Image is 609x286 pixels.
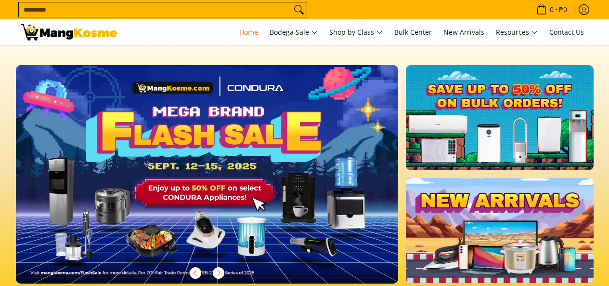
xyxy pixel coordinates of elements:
[394,27,432,37] span: Bulk Center
[324,19,388,45] a: Shop by Class
[557,6,569,13] span: ₱0
[265,19,323,45] a: Bodega Sale
[443,27,484,37] span: New Arrivals
[496,27,538,39] span: Resources
[549,27,584,37] span: Contact Us
[270,27,318,39] span: Bodega Sale
[544,19,589,45] a: Contact Us
[291,2,307,17] button: Search
[127,19,589,45] nav: Main Menu
[21,24,117,41] img: Mang Kosme: Your Home Appliances Warehouse Sale Partner!
[329,27,383,39] span: Shop by Class
[533,4,570,15] span: •
[548,6,555,13] span: 0
[185,262,206,284] button: Previous
[389,19,437,45] a: Bulk Center
[16,65,399,284] img: Desktop homepage 29339654 2507 42fb b9ff a0650d39e9ed
[208,262,229,284] button: Next
[491,19,543,45] a: Resources
[239,27,258,37] span: Home
[439,19,489,45] a: New Arrivals
[234,19,263,45] a: Home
